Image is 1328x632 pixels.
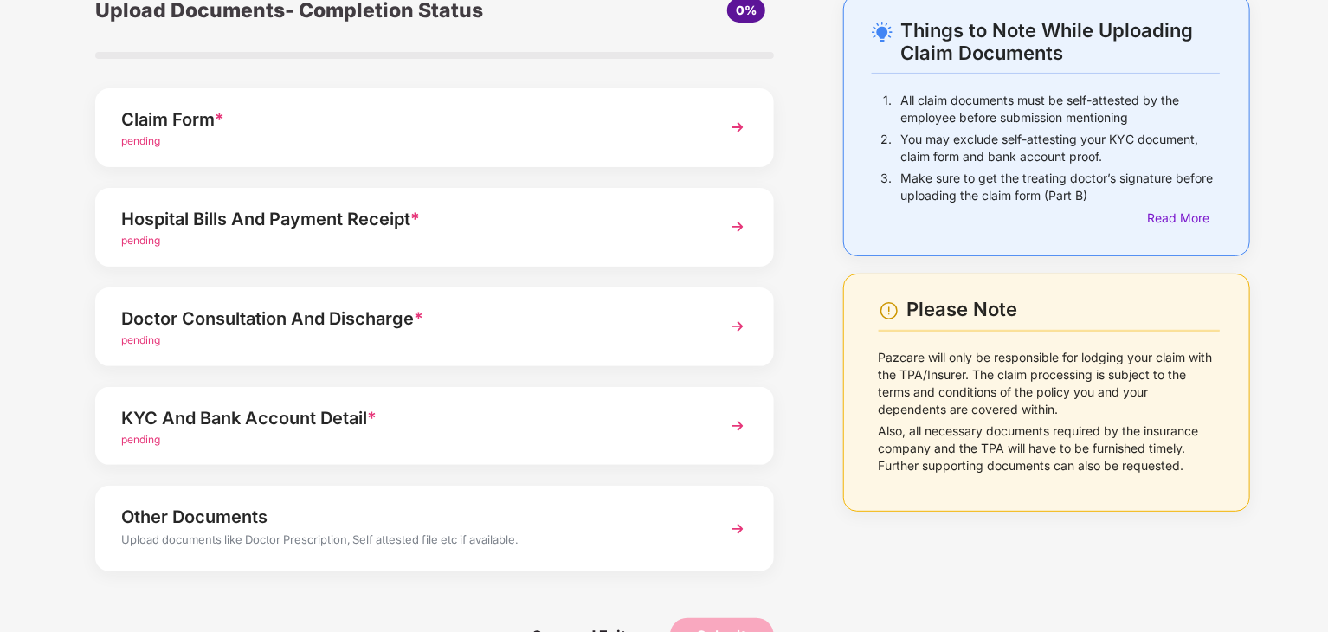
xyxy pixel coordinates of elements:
[722,112,753,143] img: svg+xml;base64,PHN2ZyBpZD0iTmV4dCIgeG1sbnM9Imh0dHA6Ly93d3cudzMub3JnLzIwMDAvc3ZnIiB3aWR0aD0iMzYiIG...
[722,311,753,342] img: svg+xml;base64,PHN2ZyBpZD0iTmV4dCIgeG1sbnM9Imh0dHA6Ly93d3cudzMub3JnLzIwMDAvc3ZnIiB3aWR0aD0iMzYiIG...
[880,131,892,165] p: 2.
[900,131,1220,165] p: You may exclude self-attesting your KYC document, claim form and bank account proof.
[121,106,695,133] div: Claim Form
[907,298,1220,321] div: Please Note
[121,134,160,147] span: pending
[121,531,695,553] div: Upload documents like Doctor Prescription, Self attested file etc if available.
[121,433,160,446] span: pending
[879,349,1220,418] p: Pazcare will only be responsible for lodging your claim with the TPA/Insurer. The claim processin...
[879,422,1220,474] p: Also, all necessary documents required by the insurance company and the TPA will have to be furni...
[722,513,753,545] img: svg+xml;base64,PHN2ZyBpZD0iTmV4dCIgeG1sbnM9Imh0dHA6Ly93d3cudzMub3JnLzIwMDAvc3ZnIiB3aWR0aD0iMzYiIG...
[121,305,695,332] div: Doctor Consultation And Discharge
[900,92,1220,126] p: All claim documents must be self-attested by the employee before submission mentioning
[121,503,695,531] div: Other Documents
[900,19,1220,64] div: Things to Note While Uploading Claim Documents
[121,333,160,346] span: pending
[121,205,695,233] div: Hospital Bills And Payment Receipt
[121,234,160,247] span: pending
[722,410,753,442] img: svg+xml;base64,PHN2ZyBpZD0iTmV4dCIgeG1sbnM9Imh0dHA6Ly93d3cudzMub3JnLzIwMDAvc3ZnIiB3aWR0aD0iMzYiIG...
[722,211,753,242] img: svg+xml;base64,PHN2ZyBpZD0iTmV4dCIgeG1sbnM9Imh0dHA6Ly93d3cudzMub3JnLzIwMDAvc3ZnIiB3aWR0aD0iMzYiIG...
[883,92,892,126] p: 1.
[880,170,892,204] p: 3.
[900,170,1220,204] p: Make sure to get the treating doctor’s signature before uploading the claim form (Part B)
[736,3,757,17] span: 0%
[872,22,893,42] img: svg+xml;base64,PHN2ZyB4bWxucz0iaHR0cDovL3d3dy53My5vcmcvMjAwMC9zdmciIHdpZHRoPSIyNC4wOTMiIGhlaWdodD...
[879,300,899,321] img: svg+xml;base64,PHN2ZyBpZD0iV2FybmluZ18tXzI0eDI0IiBkYXRhLW5hbWU9Ildhcm5pbmcgLSAyNHgyNCIgeG1sbnM9Im...
[1147,209,1220,228] div: Read More
[121,404,695,432] div: KYC And Bank Account Detail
